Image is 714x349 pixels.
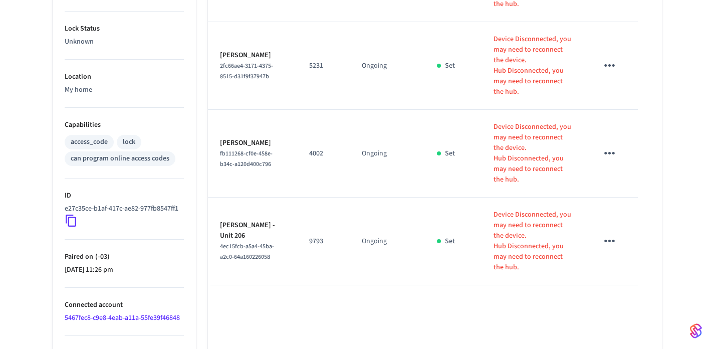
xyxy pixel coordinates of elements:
[445,148,455,159] p: Set
[71,137,108,147] div: access_code
[220,220,286,241] p: [PERSON_NAME] - Unit 206
[93,252,110,262] span: ( -03 )
[494,241,574,273] p: Hub Disconnected, you may need to reconnect the hub.
[65,120,184,130] p: Capabilities
[309,61,338,71] p: 5231
[494,153,574,185] p: Hub Disconnected, you may need to reconnect the hub.
[494,122,574,153] p: Device Disconnected, you may need to reconnect the device.
[65,72,184,82] p: Location
[65,265,184,275] p: [DATE] 11:26 pm
[220,242,274,261] span: 4ec15fcb-a5a4-45ba-a2c0-64a160226058
[494,66,574,97] p: Hub Disconnected, you may need to reconnect the hub.
[65,85,184,95] p: My home
[65,24,184,34] p: Lock Status
[123,137,135,147] div: lock
[690,323,702,339] img: SeamLogoGradient.69752ec5.svg
[445,236,455,247] p: Set
[220,50,286,61] p: [PERSON_NAME]
[350,198,425,285] td: Ongoing
[71,153,169,164] div: can program online access codes
[65,300,184,310] p: Connected account
[220,149,273,168] span: fb111268-cf0e-458e-b34c-a120d400c796
[220,138,286,148] p: [PERSON_NAME]
[65,191,184,201] p: ID
[65,204,178,214] p: e27c35ce-b1af-417c-ae82-977fb8547ff1
[494,34,574,66] p: Device Disconnected, you may need to reconnect the device.
[309,148,338,159] p: 4002
[445,61,455,71] p: Set
[350,22,425,110] td: Ongoing
[65,252,184,262] p: Paired on
[65,37,184,47] p: Unknown
[494,210,574,241] p: Device Disconnected, you may need to reconnect the device.
[65,313,180,323] a: 5467fec8-c9e8-4eab-a11a-55fe39f46848
[350,110,425,198] td: Ongoing
[220,62,273,81] span: 2fc66ae4-3171-4375-8515-d31f9f37947b
[309,236,338,247] p: 9793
